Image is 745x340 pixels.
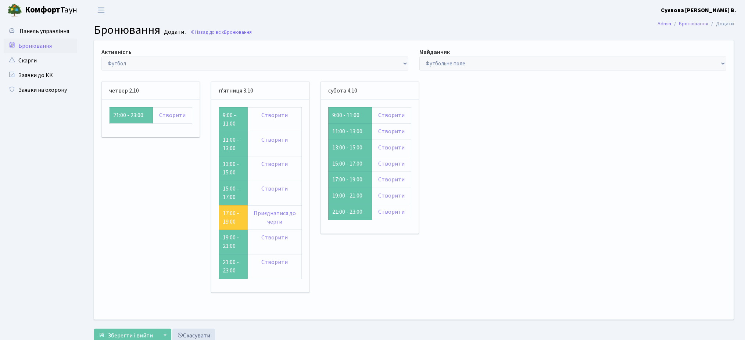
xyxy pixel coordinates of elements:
a: Приєднатися до черги [254,209,296,226]
td: 15:00 - 17:00 [219,181,248,206]
nav: breadcrumb [646,16,745,32]
a: Створити [261,160,288,168]
a: Створити [261,185,288,193]
a: Панель управління [4,24,77,39]
td: 21:00 - 23:00 [328,204,372,220]
span: Панель управління [19,27,69,35]
td: 9:00 - 11:00 [328,107,372,123]
div: п’ятниця 3.10 [211,82,309,100]
a: Бронювання [4,39,77,53]
td: 19:00 - 21:00 [328,188,372,204]
a: Заявки до КК [4,68,77,83]
a: Admin [658,20,671,28]
td: 11:00 - 13:00 [219,132,248,156]
td: 19:00 - 21:00 [219,230,248,254]
b: Комфорт [25,4,60,16]
a: Створити [261,111,288,119]
td: 21:00 - 23:00 [110,107,153,123]
td: 17:00 - 19:00 [328,172,372,188]
a: Назад до всіхБронювання [190,29,252,36]
a: 17:00 - 19:00 [223,209,239,226]
td: 15:00 - 17:00 [328,156,372,172]
div: субота 4.10 [321,82,419,100]
td: 9:00 - 11:00 [219,107,248,132]
a: Заявки на охорону [4,83,77,97]
a: Створити [378,160,405,168]
a: Створити [261,234,288,242]
td: 13:00 - 15:00 [328,140,372,156]
a: Створити [261,258,288,266]
a: Бронювання [679,20,708,28]
label: Майданчик [419,48,450,57]
a: Створити [378,111,405,119]
div: четвер 2.10 [102,82,200,100]
span: Зберегти і вийти [108,332,153,340]
td: 13:00 - 15:00 [219,156,248,181]
li: Додати [708,20,734,28]
small: Додати . [162,29,186,36]
a: Створити [378,192,405,200]
span: Бронювання [94,22,160,39]
span: Таун [25,4,77,17]
a: Створити [378,144,405,152]
span: Бронювання [224,29,252,36]
label: Активність [101,48,132,57]
a: Створити [159,111,186,119]
button: Переключити навігацію [92,4,110,16]
td: 11:00 - 13:00 [328,123,372,140]
a: Скарги [4,53,77,68]
a: Суєвова [PERSON_NAME] В. [661,6,736,15]
a: Створити [378,176,405,184]
a: Створити [261,136,288,144]
a: Створити [378,127,405,135]
img: logo.png [7,3,22,18]
a: Створити [378,208,405,216]
td: 21:00 - 23:00 [219,254,248,279]
b: Суєвова [PERSON_NAME] В. [661,6,736,14]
